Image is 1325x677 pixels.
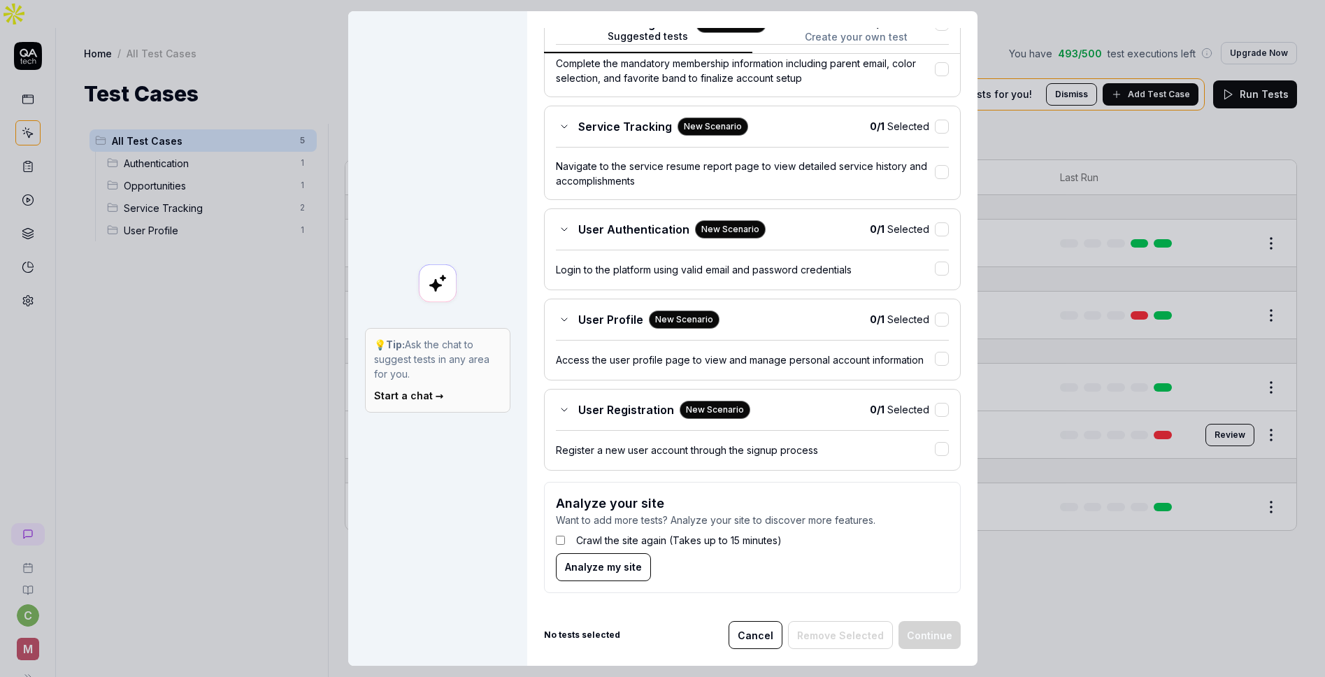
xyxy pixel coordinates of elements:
[556,352,935,367] div: Access the user profile page to view and manage personal account information
[898,621,961,649] button: Continue
[870,223,884,235] b: 0 / 1
[578,118,672,135] span: Service Tracking
[729,621,782,649] button: Cancel
[870,402,929,417] span: Selected
[556,494,949,513] h3: Analyze your site
[578,311,643,328] span: User Profile
[565,560,642,574] span: Analyze my site
[870,222,929,236] span: Selected
[578,221,689,238] span: User Authentication
[556,443,935,457] div: Register a new user account through the signup process
[870,313,884,325] b: 0 / 1
[870,312,929,327] span: Selected
[544,629,620,641] b: No tests selected
[556,262,935,277] div: Login to the platform using valid email and password credentials
[870,119,929,134] span: Selected
[556,56,935,85] div: Complete the mandatory membership information including parent email, color selection, and favori...
[578,401,674,418] span: User Registration
[752,29,961,54] button: Create your own test
[678,117,748,136] div: New Scenario
[374,390,444,401] a: Start a chat →
[870,120,884,132] b: 0 / 1
[556,513,949,527] p: Want to add more tests? Analyze your site to discover more features.
[556,159,935,188] div: Navigate to the service resume report page to view detailed service history and accomplishments
[374,337,501,381] p: 💡 Ask the chat to suggest tests in any area for you.
[544,29,752,54] button: Suggested tests
[576,533,782,548] label: Crawl the site again (Takes up to 15 minutes)
[788,621,893,649] button: Remove Selected
[386,338,405,350] strong: Tip:
[870,404,884,415] b: 0 / 1
[649,311,719,329] div: New Scenario
[680,401,750,419] div: New Scenario
[695,220,766,238] div: New Scenario
[556,553,651,581] button: Analyze my site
